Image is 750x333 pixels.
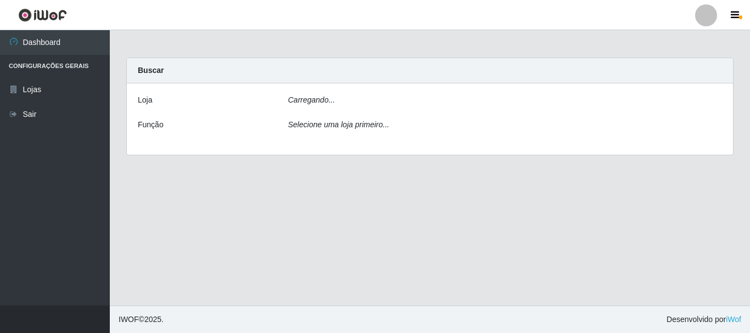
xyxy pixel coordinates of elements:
[288,120,389,129] i: Selecione uma loja primeiro...
[119,314,164,325] span: © 2025 .
[138,66,164,75] strong: Buscar
[119,315,139,324] span: IWOF
[138,119,164,131] label: Função
[18,8,67,22] img: CoreUI Logo
[667,314,741,325] span: Desenvolvido por
[288,95,335,104] i: Carregando...
[726,315,741,324] a: iWof
[138,94,152,106] label: Loja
